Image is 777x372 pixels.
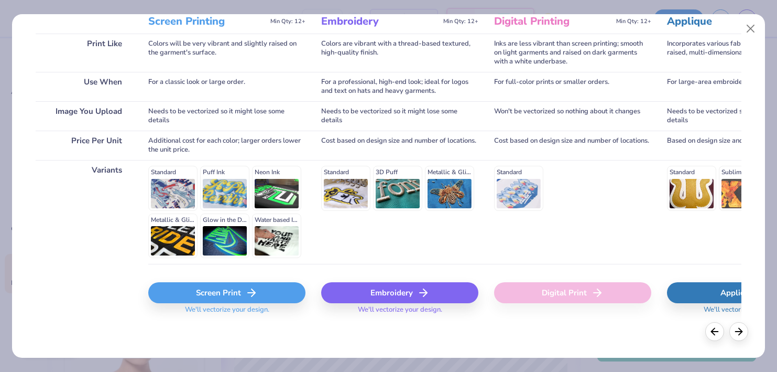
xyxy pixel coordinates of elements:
[321,34,478,72] div: Colors are vibrant with a thread-based textured, high-quality finish.
[321,282,478,303] div: Embroidery
[36,34,133,72] div: Print Like
[321,131,478,160] div: Cost based on design size and number of locations.
[494,282,651,303] div: Digital Print
[741,19,761,39] button: Close
[494,131,651,160] div: Cost based on design size and number of locations.
[270,18,305,25] span: Min Qty: 12+
[36,101,133,131] div: Image You Upload
[494,101,651,131] div: Won't be vectorized so nothing about it changes
[494,15,612,28] h3: Digital Printing
[494,34,651,72] div: Inks are less vibrant than screen printing; smooth on light garments and raised on dark garments ...
[181,305,273,321] span: We'll vectorize your design.
[443,18,478,25] span: Min Qty: 12+
[354,305,446,321] span: We'll vectorize your design.
[36,160,133,264] div: Variants
[148,15,266,28] h3: Screen Printing
[36,131,133,160] div: Price Per Unit
[148,131,305,160] div: Additional cost for each color; larger orders lower the unit price.
[148,34,305,72] div: Colors will be very vibrant and slightly raised on the garment's surface.
[321,101,478,131] div: Needs to be vectorized so it might lose some details
[616,18,651,25] span: Min Qty: 12+
[148,282,305,303] div: Screen Print
[148,101,305,131] div: Needs to be vectorized so it might lose some details
[321,15,439,28] h3: Embroidery
[148,72,305,101] div: For a classic look or large order.
[36,72,133,101] div: Use When
[321,72,478,101] div: For a professional, high-end look; ideal for logos and text on hats and heavy garments.
[494,72,651,101] div: For full-color prints or smaller orders.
